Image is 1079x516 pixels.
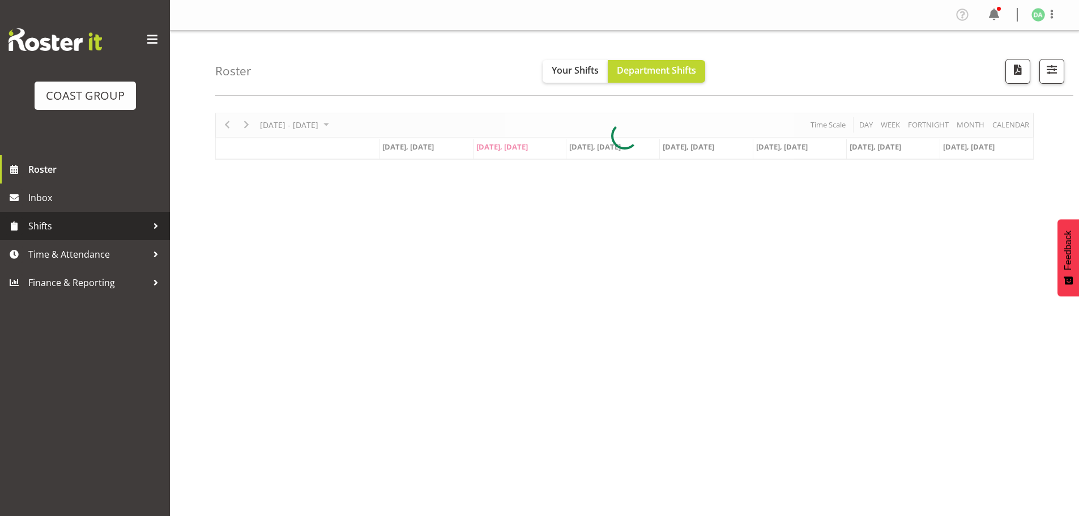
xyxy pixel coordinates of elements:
[46,87,125,104] div: COAST GROUP
[28,189,164,206] span: Inbox
[608,60,705,83] button: Department Shifts
[1005,59,1030,84] button: Download a PDF of the roster according to the set date range.
[1063,231,1073,270] span: Feedback
[1031,8,1045,22] img: daniel-an1132.jpg
[215,65,251,78] h4: Roster
[8,28,102,51] img: Rosterit website logo
[552,64,599,76] span: Your Shifts
[28,274,147,291] span: Finance & Reporting
[28,161,164,178] span: Roster
[543,60,608,83] button: Your Shifts
[1057,219,1079,296] button: Feedback - Show survey
[28,246,147,263] span: Time & Attendance
[1039,59,1064,84] button: Filter Shifts
[28,218,147,234] span: Shifts
[617,64,696,76] span: Department Shifts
